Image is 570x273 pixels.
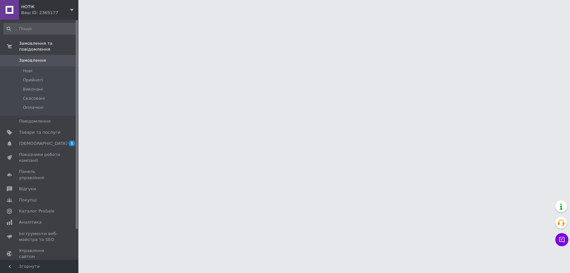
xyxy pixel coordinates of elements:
span: Панель управління [19,169,60,180]
span: Показники роботи компанії [19,152,60,163]
span: [DEMOGRAPHIC_DATA] [19,141,67,146]
span: Оплачені [23,105,43,111]
span: НОТІК [21,4,70,10]
span: Товари та послуги [19,129,60,135]
button: Чат з покупцем [555,233,568,246]
span: Нові [23,68,32,74]
span: Аналітика [19,219,41,225]
span: Скасовані [23,95,45,101]
span: Інструменти веб-майстра та SEO [19,231,60,243]
div: Ваш ID: 2365177 [21,10,78,16]
span: Каталог ProSale [19,208,54,214]
span: Покупці [19,197,37,203]
span: Відгуки [19,186,36,192]
span: Повідомлення [19,118,51,124]
span: Виконані [23,86,43,92]
input: Пошук [3,23,77,35]
span: Замовлення та повідомлення [19,41,78,52]
span: Замовлення [19,58,46,63]
span: Прийняті [23,77,43,83]
span: Управління сайтом [19,248,60,260]
span: 1 [69,141,75,146]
